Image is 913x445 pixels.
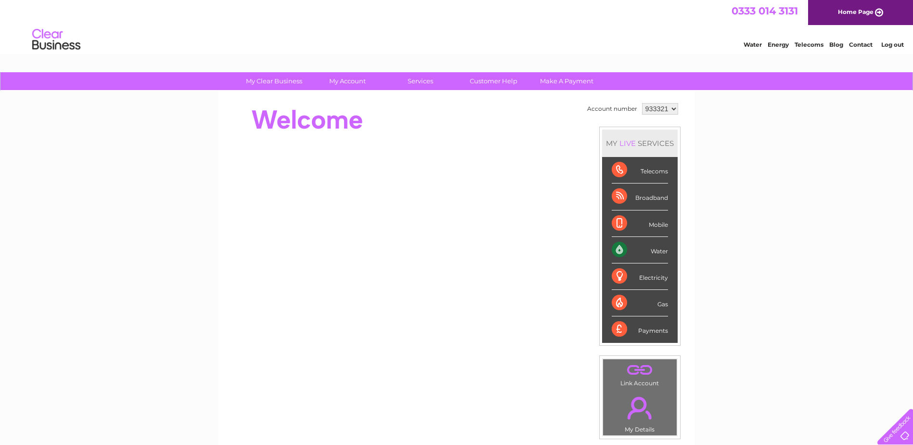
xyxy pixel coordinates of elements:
div: Gas [612,290,668,316]
a: Make A Payment [527,72,606,90]
div: Payments [612,316,668,342]
a: My Clear Business [234,72,314,90]
a: My Account [308,72,387,90]
a: Services [381,72,460,90]
a: Blog [829,41,843,48]
div: Clear Business is a trading name of Verastar Limited (registered in [GEOGRAPHIC_DATA] No. 3667643... [230,5,684,47]
div: Telecoms [612,157,668,183]
a: . [605,391,674,425]
td: Link Account [603,359,677,389]
div: LIVE [617,139,638,148]
div: Water [612,237,668,263]
div: Mobile [612,210,668,237]
div: Broadband [612,183,668,210]
a: Contact [849,41,873,48]
img: logo.png [32,25,81,54]
a: . [605,362,674,379]
div: Electricity [612,263,668,290]
a: Log out [881,41,904,48]
td: My Details [603,389,677,436]
a: Energy [768,41,789,48]
a: 0333 014 3131 [732,5,798,17]
a: Customer Help [454,72,533,90]
a: Telecoms [795,41,823,48]
a: Water [744,41,762,48]
div: MY SERVICES [602,130,678,157]
td: Account number [585,101,640,117]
